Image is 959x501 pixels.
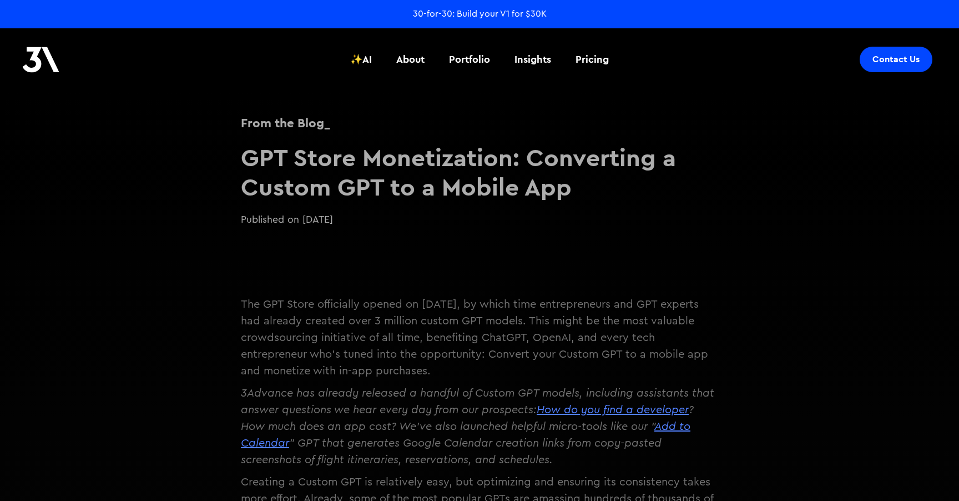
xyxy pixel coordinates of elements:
div: on [287,213,302,227]
a: 30-for-30: Build your V1 for $30K [413,8,547,20]
div: Contact Us [872,54,920,65]
div: ✨AI [350,52,372,67]
a: How do you find a developer [537,404,689,415]
div: [DATE] [302,213,336,227]
a: ✨AI [344,39,378,80]
div: Pricing [576,52,609,67]
a: About [390,39,431,80]
a: Contact Us [860,47,932,72]
div: About [396,52,425,67]
div: From the Blog_ [241,114,718,132]
a: Insights [508,39,558,80]
em: ” GPT that generates Google Calendar creation links from copy-pasted screenshots of flight itiner... [241,438,662,465]
em: 3Advance has already released a handful of Custom GPT models, including assistants that answer qu... [241,388,714,415]
div: Insights [514,52,551,67]
a: Pricing [569,39,615,80]
div: Portfolio [449,52,490,67]
a: Portfolio [442,39,497,80]
h1: GPT Store Monetization: Converting a Custom GPT to a Mobile App [241,143,718,202]
div: Published [241,213,287,227]
p: The GPT Store officially opened on [DATE], by which time entrepreneurs and GPT experts had alread... [241,296,718,379]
